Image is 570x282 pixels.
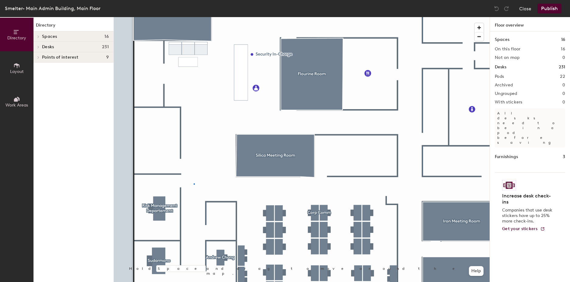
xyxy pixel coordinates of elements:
[502,226,545,232] a: Get your stickers
[469,266,484,276] button: Help
[490,17,570,31] h1: Floor overview
[502,208,554,224] p: Companies that use desk stickers have up to 25% more check-ins.
[494,5,500,12] img: Undo
[502,193,554,205] h4: Increase desk check-ins
[562,55,565,60] h2: 0
[106,55,109,60] span: 9
[559,64,565,70] h1: 231
[502,226,538,231] span: Get your stickers
[5,103,28,108] span: Work Areas
[102,45,109,49] span: 231
[33,22,114,31] h1: Directory
[42,55,78,60] span: Points of interest
[502,180,516,190] img: Sticker logo
[7,35,26,41] span: Directory
[495,47,521,52] h2: On this floor
[562,100,565,105] h2: 0
[5,5,100,12] div: Smelter- Main Admin Building, Main Floor
[495,91,517,96] h2: Ungrouped
[537,4,561,13] button: Publish
[42,34,57,39] span: Spaces
[10,69,24,74] span: Layout
[495,74,504,79] h2: Pods
[495,108,565,147] p: All desks need to be in a pod before saving
[562,83,565,88] h2: 0
[495,55,519,60] h2: Not on map
[104,34,109,39] span: 16
[503,5,509,12] img: Redo
[519,4,531,13] button: Close
[561,47,565,52] h2: 16
[42,45,54,49] span: Desks
[495,100,522,105] h2: With stickers
[495,64,506,70] h1: Desks
[562,91,565,96] h2: 0
[495,36,509,43] h1: Spaces
[561,36,565,43] h1: 16
[495,83,513,88] h2: Archived
[495,154,518,160] h1: Furnishings
[563,154,565,160] h1: 3
[560,74,565,79] h2: 22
